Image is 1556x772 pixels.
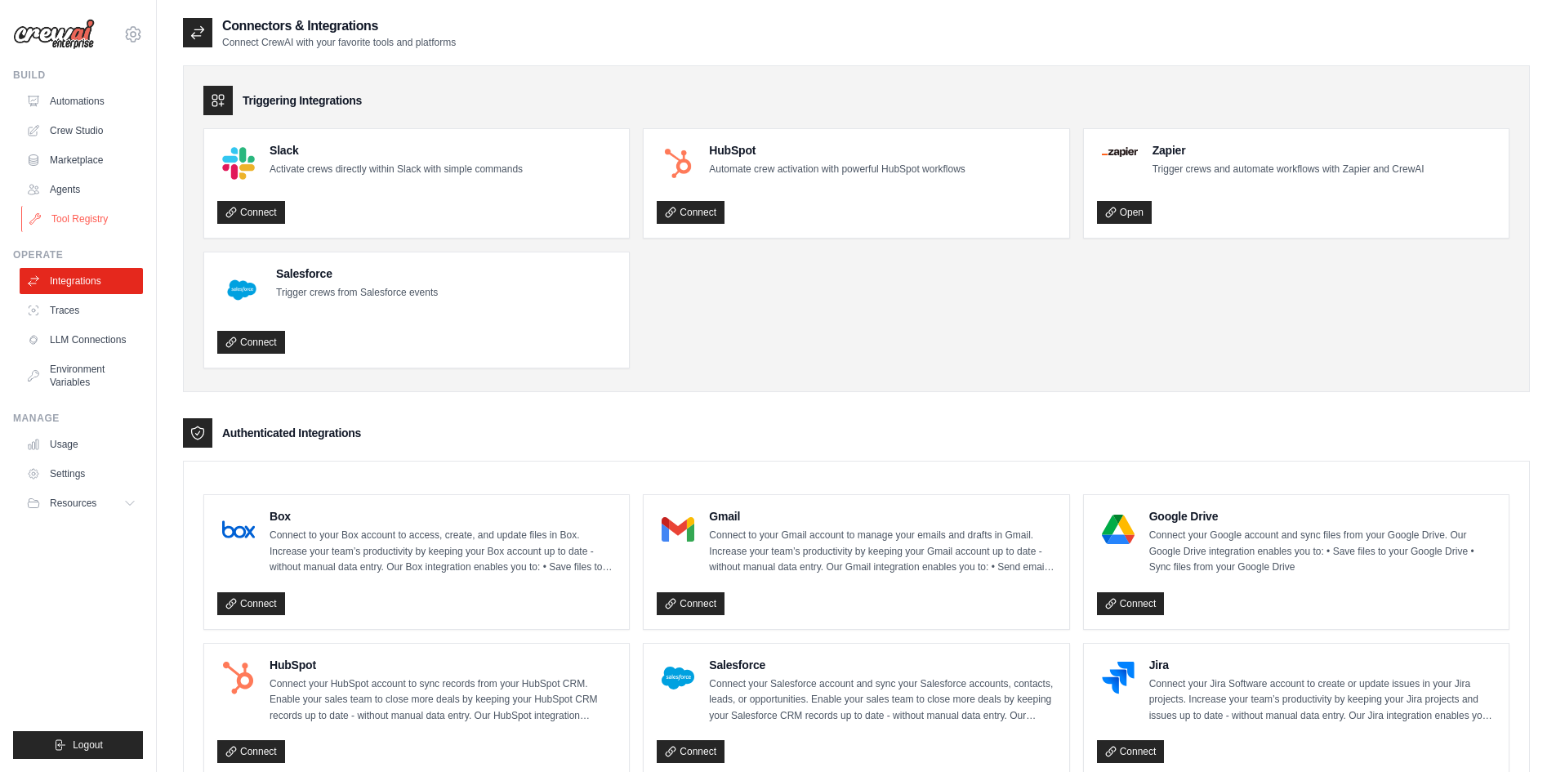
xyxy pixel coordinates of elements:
h4: Google Drive [1149,508,1496,524]
img: Logo [13,19,95,50]
img: Box Logo [222,513,255,546]
a: Connect [657,592,724,615]
div: Operate [13,248,143,261]
img: Jira Logo [1102,662,1135,694]
a: Usage [20,431,143,457]
h4: Salesforce [276,266,438,282]
span: Resources [50,497,96,510]
h4: Jira [1149,657,1496,673]
a: Traces [20,297,143,324]
img: Slack Logo [222,147,255,180]
a: Integrations [20,268,143,294]
a: Agents [20,176,143,203]
img: Salesforce Logo [662,662,694,694]
img: Gmail Logo [662,513,694,546]
div: Build [13,69,143,82]
a: Tool Registry [21,206,145,232]
h4: Box [270,508,616,524]
div: Manage [13,412,143,425]
p: Connect to your Box account to access, create, and update files in Box. Increase your team’s prod... [270,528,616,576]
span: Logout [73,739,103,752]
img: Google Drive Logo [1102,513,1135,546]
a: Marketplace [20,147,143,173]
a: Connect [1097,592,1165,615]
h4: Salesforce [709,657,1055,673]
a: Automations [20,88,143,114]
h3: Authenticated Integrations [222,425,361,441]
img: HubSpot Logo [222,662,255,694]
h4: Zapier [1153,142,1424,158]
a: Environment Variables [20,356,143,395]
p: Connect your Salesforce account and sync your Salesforce accounts, contacts, leads, or opportunit... [709,676,1055,725]
a: Connect [217,740,285,763]
h4: HubSpot [270,657,616,673]
h4: HubSpot [709,142,965,158]
p: Trigger crews from Salesforce events [276,285,438,301]
img: Salesforce Logo [222,270,261,310]
a: Connect [217,592,285,615]
p: Connect your Google account and sync files from your Google Drive. Our Google Drive integration e... [1149,528,1496,576]
p: Activate crews directly within Slack with simple commands [270,162,523,178]
p: Connect your Jira Software account to create or update issues in your Jira projects. Increase you... [1149,676,1496,725]
button: Resources [20,490,143,516]
p: Connect to your Gmail account to manage your emails and drafts in Gmail. Increase your team’s pro... [709,528,1055,576]
img: HubSpot Logo [662,147,694,180]
h3: Triggering Integrations [243,92,362,109]
a: LLM Connections [20,327,143,353]
button: Logout [13,731,143,759]
a: Open [1097,201,1152,224]
a: Connect [657,201,724,224]
a: Settings [20,461,143,487]
a: Connect [217,201,285,224]
p: Connect your HubSpot account to sync records from your HubSpot CRM. Enable your sales team to clo... [270,676,616,725]
h4: Slack [270,142,523,158]
h2: Connectors & Integrations [222,16,456,36]
h4: Gmail [709,508,1055,524]
a: Connect [217,331,285,354]
a: Connect [657,740,724,763]
a: Connect [1097,740,1165,763]
p: Trigger crews and automate workflows with Zapier and CrewAI [1153,162,1424,178]
p: Automate crew activation with powerful HubSpot workflows [709,162,965,178]
img: Zapier Logo [1102,147,1138,157]
a: Crew Studio [20,118,143,144]
p: Connect CrewAI with your favorite tools and platforms [222,36,456,49]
